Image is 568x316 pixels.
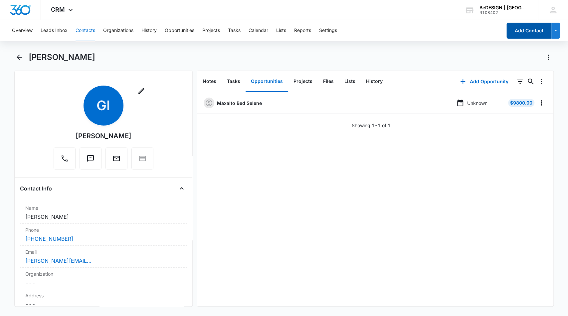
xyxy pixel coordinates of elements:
[103,20,133,41] button: Organizations
[54,158,76,163] a: Call
[276,20,286,41] button: Lists
[228,20,241,41] button: Tasks
[105,148,127,169] button: Email
[467,100,487,107] p: Unknown
[25,226,182,233] label: Phone
[80,158,101,163] a: Text
[352,122,391,129] p: Showing 1-1 of 1
[20,246,187,268] div: Email[PERSON_NAME][EMAIL_ADDRESS][PERSON_NAME][DOMAIN_NAME]
[20,289,187,311] div: Address---
[543,52,554,63] button: Actions
[202,20,220,41] button: Projects
[319,20,337,41] button: Settings
[76,20,95,41] button: Contacts
[288,71,318,92] button: Projects
[25,235,73,243] a: [PHONE_NUMBER]
[105,158,127,163] a: Email
[222,71,246,92] button: Tasks
[536,76,547,87] button: Overflow Menu
[20,202,187,224] div: Name[PERSON_NAME]
[25,213,182,221] dd: [PERSON_NAME]
[165,20,194,41] button: Opportunities
[508,99,534,107] div: $9800.00
[80,148,101,169] button: Text
[20,184,52,192] h4: Contact Info
[479,10,528,15] div: account id
[25,279,182,287] dd: ---
[25,257,92,265] a: [PERSON_NAME][EMAIL_ADDRESS][PERSON_NAME][DOMAIN_NAME]
[25,300,182,308] dd: ---
[76,131,131,141] div: [PERSON_NAME]
[84,86,123,126] span: GI
[506,23,551,39] button: Add Contact
[217,100,262,107] a: Maxalto Bed Selene
[339,71,361,92] button: Lists
[515,76,525,87] button: Filters
[454,74,515,90] button: Add Opportunity
[318,71,339,92] button: Files
[25,292,182,299] label: Address
[20,268,187,289] div: Organization---
[536,98,547,108] button: Overflow Menu
[525,76,536,87] button: Search...
[25,270,182,277] label: Organization
[176,183,187,194] button: Close
[294,20,311,41] button: Reports
[20,224,187,246] div: Phone[PHONE_NUMBER]
[54,148,76,169] button: Call
[141,20,157,41] button: History
[51,6,65,13] span: CRM
[479,5,528,10] div: account name
[246,71,288,92] button: Opportunities
[25,204,182,211] label: Name
[25,248,182,255] label: Email
[29,52,95,62] h1: [PERSON_NAME]
[249,20,268,41] button: Calendar
[197,71,222,92] button: Notes
[14,52,25,63] button: Back
[41,20,68,41] button: Leads Inbox
[12,20,33,41] button: Overview
[361,71,388,92] button: History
